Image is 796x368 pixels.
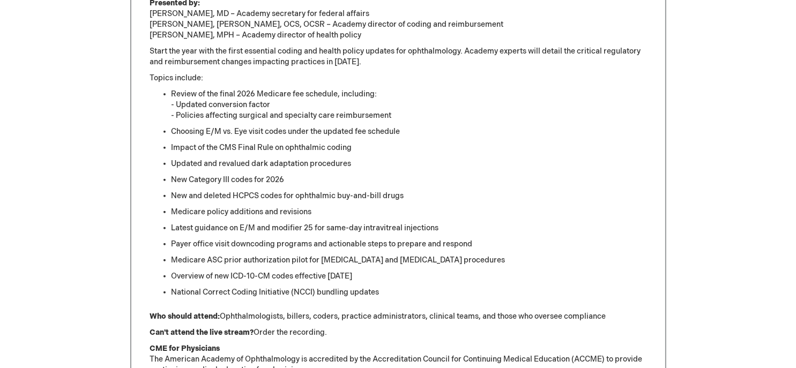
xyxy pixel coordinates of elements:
[150,46,646,67] p: Start the year with the first essential coding and health policy updates for ophthalmology. Acade...
[172,287,646,298] li: National Correct Coding Initiative (NCCI) bundling updates
[150,73,646,84] p: Topics include:
[172,175,646,185] li: New Category III codes for 2026
[172,255,646,266] li: Medicare ASC prior authorization pilot for [MEDICAL_DATA] and [MEDICAL_DATA] procedures
[172,142,646,153] li: Impact of the CMS Final Rule on ophthalmic coding
[172,239,646,250] li: Payer office visit downcoding programs and actionable steps to prepare and respond
[172,126,646,137] li: Choosing E/M vs. Eye visit codes under the updated fee schedule
[150,328,254,337] strong: Can't attend the live stream?
[172,271,646,282] li: Overview of new ICD-10-CM codes effective [DATE]
[172,159,646,169] li: Updated and revalued dark adaptation procedures
[150,327,646,338] p: Order the recording.
[150,312,220,321] strong: Who should attend:
[172,191,646,201] li: New and deleted HCPCS codes for ophthalmic buy-and-bill drugs
[150,344,220,353] strong: CME for Physicians
[172,207,646,217] li: Medicare policy additions and revisions
[172,223,646,234] li: Latest guidance on E/M and modifier 25 for same-day intravitreal injections
[150,311,646,322] p: Ophthalmologists, billers, coders, practice administrators, clinical teams, and those who oversee...
[172,89,646,121] li: Review of the final 2026 Medicare fee schedule, including: - Updated conversion factor - Policies...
